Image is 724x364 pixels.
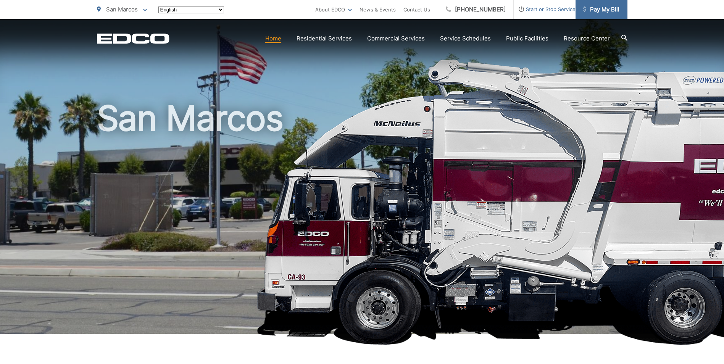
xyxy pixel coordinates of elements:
[583,5,619,14] span: Pay My Bill
[403,5,430,14] a: Contact Us
[97,33,169,44] a: EDCD logo. Return to the homepage.
[106,6,138,13] span: San Marcos
[315,5,352,14] a: About EDCO
[158,6,224,13] select: Select a language
[297,34,352,43] a: Residential Services
[97,99,627,341] h1: San Marcos
[367,34,425,43] a: Commercial Services
[440,34,491,43] a: Service Schedules
[360,5,396,14] a: News & Events
[265,34,281,43] a: Home
[506,34,548,43] a: Public Facilities
[564,34,610,43] a: Resource Center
